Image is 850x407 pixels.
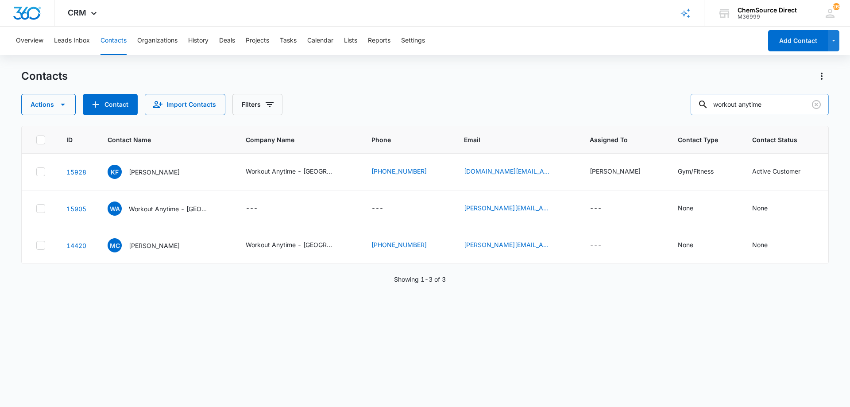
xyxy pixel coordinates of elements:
[833,3,840,10] span: 2688
[678,203,709,214] div: Contact Type - None - Select to Edit Field
[464,203,552,213] a: [PERSON_NAME][EMAIL_ADDRESS][PERSON_NAME][DOMAIN_NAME]
[738,14,797,20] div: account id
[280,27,297,55] button: Tasks
[108,238,196,252] div: Contact Name - Mike Cain - Select to Edit Field
[307,27,333,55] button: Calendar
[344,27,357,55] button: Lists
[401,27,425,55] button: Settings
[590,167,657,177] div: Assigned To - Chris Lozzi - Select to Edit Field
[678,135,718,144] span: Contact Type
[590,240,602,251] div: ---
[464,167,568,177] div: Email - katie.flowers@workoutanytime.com - Select to Edit Field
[108,165,196,179] div: Contact Name - Katie Flowers - Select to Edit Field
[108,202,224,216] div: Contact Name - Workout Anytime - Titusville FL - Select to Edit Field
[678,203,693,213] div: None
[371,203,399,214] div: Phone - - Select to Edit Field
[768,30,828,51] button: Add Contact
[100,27,127,55] button: Contacts
[371,203,383,214] div: ---
[66,168,86,176] a: Navigate to contact details page for Katie Flowers
[678,167,714,176] div: Gym/Fitness
[464,135,556,144] span: Email
[752,167,816,177] div: Contact Status - Active Customer - Select to Edit Field
[246,27,269,55] button: Projects
[678,167,730,177] div: Contact Type - Gym/Fitness - Select to Edit Field
[232,94,282,115] button: Filters
[464,240,568,251] div: Email - mike.cain@workoutanytime.com - Select to Edit Field
[394,275,446,284] p: Showing 1-3 of 3
[590,167,641,176] div: [PERSON_NAME]
[16,27,43,55] button: Overview
[66,135,73,144] span: ID
[108,165,122,179] span: KF
[137,27,178,55] button: Organizations
[752,167,800,176] div: Active Customer
[129,241,180,250] p: [PERSON_NAME]
[590,240,618,251] div: Assigned To - - Select to Edit Field
[219,27,235,55] button: Deals
[809,97,823,112] button: Clear
[371,135,430,144] span: Phone
[188,27,209,55] button: History
[371,240,427,249] a: [PHONE_NUMBER]
[108,202,122,216] span: WA
[129,167,180,177] p: [PERSON_NAME]
[108,238,122,252] span: MC
[83,94,138,115] button: Add Contact
[246,167,334,176] div: Workout Anytime - [GEOGRAPHIC_DATA]
[371,167,443,177] div: Phone - (336) 817-1096 - Select to Edit Field
[371,167,427,176] a: [PHONE_NUMBER]
[590,135,644,144] span: Assigned To
[590,203,618,214] div: Assigned To - - Select to Edit Field
[66,242,86,249] a: Navigate to contact details page for Mike Cain
[246,240,350,251] div: Company Name - Workout Anytime - Greensboro - Select to Edit Field
[752,135,804,144] span: Contact Status
[129,204,209,213] p: Workout Anytime - [GEOGRAPHIC_DATA] [GEOGRAPHIC_DATA]
[68,8,86,17] span: CRM
[464,167,552,176] a: [DOMAIN_NAME][EMAIL_ADDRESS][DOMAIN_NAME]
[145,94,225,115] button: Import Contacts
[21,70,68,83] h1: Contacts
[464,203,568,214] div: Email - mike.cain@anytimefitness.com - Select to Edit Field
[246,203,258,214] div: ---
[738,7,797,14] div: account name
[590,203,602,214] div: ---
[108,135,212,144] span: Contact Name
[246,240,334,249] div: Workout Anytime - [GEOGRAPHIC_DATA]
[752,240,768,249] div: None
[54,27,90,55] button: Leads Inbox
[464,240,552,249] a: [PERSON_NAME][EMAIL_ADDRESS][PERSON_NAME][DOMAIN_NAME]
[246,135,350,144] span: Company Name
[678,240,709,251] div: Contact Type - None - Select to Edit Field
[752,203,784,214] div: Contact Status - None - Select to Edit Field
[66,205,86,213] a: Navigate to contact details page for Workout Anytime - Titusville FL
[678,240,693,249] div: None
[21,94,76,115] button: Actions
[815,69,829,83] button: Actions
[246,167,350,177] div: Company Name - Workout Anytime - Thomasville - Select to Edit Field
[752,240,784,251] div: Contact Status - None - Select to Edit Field
[371,240,443,251] div: Phone - (336) 944-3680 - Select to Edit Field
[833,3,840,10] div: notifications count
[752,203,768,213] div: None
[691,94,829,115] input: Search Contacts
[368,27,390,55] button: Reports
[246,203,274,214] div: Company Name - - Select to Edit Field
